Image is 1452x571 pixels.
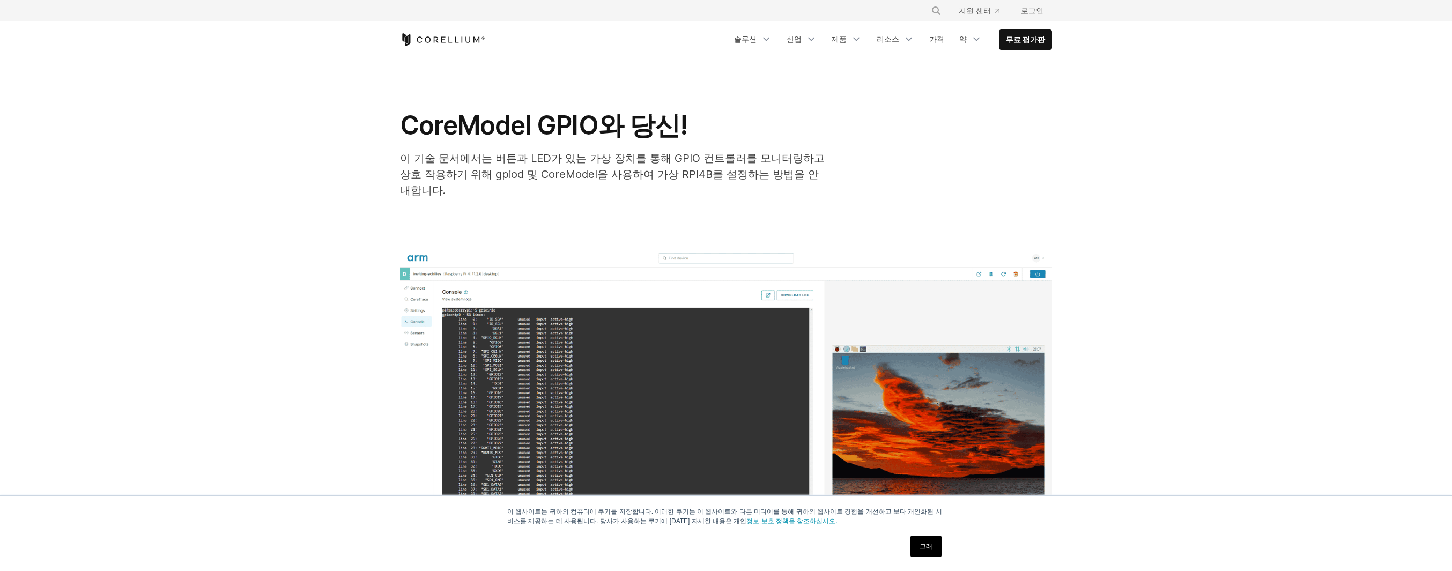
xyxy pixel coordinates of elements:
[728,29,1052,50] div: 탐색 메뉴
[927,1,946,20] button: 검색
[400,152,825,197] span: 이 기술 문서에서는 버튼과 LED가 있는 가상 장치를 통해 GPIO 컨트롤러를 모니터링하고 상호 작용하기 위해 gpiod 및 CoreModel을 사용하여 가상 RPI4B를 설...
[400,33,485,46] a: 코렐리움 홈
[918,1,1052,20] div: 탐색 메뉴
[959,34,967,45] font: 약
[832,34,847,45] font: 제품
[999,30,1051,49] a: 무료 평가판
[400,109,688,141] span: CoreModel GPIO와 당신!
[910,536,942,557] a: 그래
[923,29,951,49] a: 가격
[734,34,757,45] font: 솔루션
[787,34,802,45] font: 산업
[959,5,991,16] font: 지원 센터
[877,34,899,45] font: 리소스
[1012,1,1052,20] a: 로그인
[507,507,945,526] p: 이 웹사이트는 귀하의 컴퓨터에 쿠키를 저장합니다. 이러한 쿠키는 이 웹사이트와 다른 미디어를 통해 귀하의 웹사이트 경험을 개선하고 보다 개인화된 서비스를 제공하는 데 사용됩니...
[746,517,837,525] a: 정보 보호 정책을 참조하십시오.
